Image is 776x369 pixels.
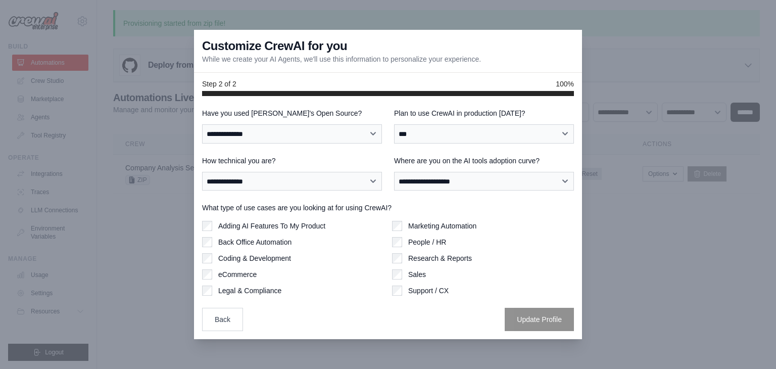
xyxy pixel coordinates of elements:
label: Marketing Automation [408,221,476,231]
label: Legal & Compliance [218,286,281,296]
button: Update Profile [505,308,574,331]
label: How technical you are? [202,156,382,166]
label: eCommerce [218,269,257,280]
label: Where are you on the AI tools adoption curve? [394,156,574,166]
label: People / HR [408,237,446,247]
label: Support / CX [408,286,449,296]
h3: Customize CrewAI for you [202,38,347,54]
label: What type of use cases are you looking at for using CrewAI? [202,203,574,213]
p: While we create your AI Agents, we'll use this information to personalize your experience. [202,54,481,64]
label: Have you used [PERSON_NAME]'s Open Source? [202,108,382,118]
label: Back Office Automation [218,237,292,247]
span: 100% [556,79,574,89]
button: Back [202,308,243,331]
label: Coding & Development [218,253,291,263]
label: Adding AI Features To My Product [218,221,325,231]
span: Step 2 of 2 [202,79,236,89]
label: Research & Reports [408,253,472,263]
label: Sales [408,269,426,280]
label: Plan to use CrewAI in production [DATE]? [394,108,574,118]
